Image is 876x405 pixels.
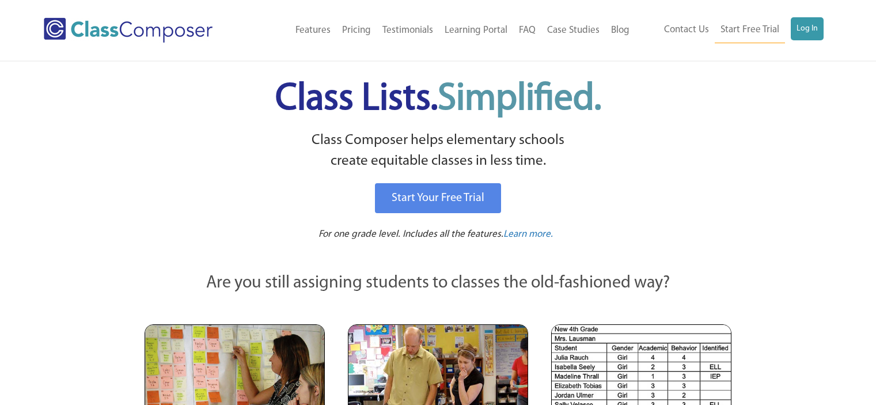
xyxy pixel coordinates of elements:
a: Start Your Free Trial [375,183,501,213]
a: Testimonials [377,18,439,43]
p: Are you still assigning students to classes the old-fashioned way? [145,271,732,296]
span: For one grade level. Includes all the features. [318,229,503,239]
p: Class Composer helps elementary schools create equitable classes in less time. [143,130,734,172]
span: Class Lists. [275,81,601,118]
img: Class Composer [44,18,213,43]
span: Simplified. [438,81,601,118]
span: Start Your Free Trial [392,192,484,204]
nav: Header Menu [249,18,635,43]
a: Features [290,18,336,43]
a: Blog [605,18,635,43]
a: Contact Us [658,17,715,43]
a: Learning Portal [439,18,513,43]
a: Case Studies [541,18,605,43]
span: Learn more. [503,229,553,239]
nav: Header Menu [635,17,824,43]
a: FAQ [513,18,541,43]
a: Pricing [336,18,377,43]
a: Start Free Trial [715,17,785,43]
a: Learn more. [503,228,553,242]
a: Log In [791,17,824,40]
